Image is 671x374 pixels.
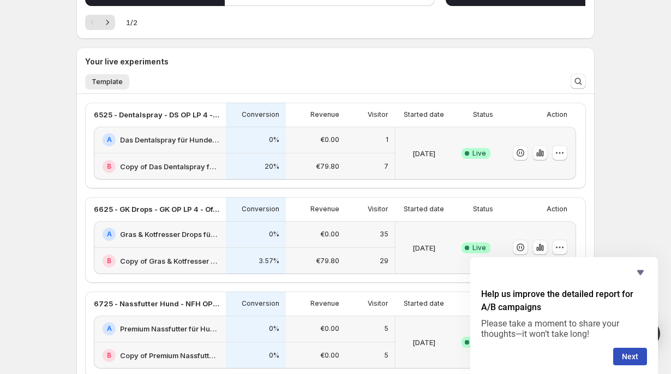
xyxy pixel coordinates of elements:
[259,257,279,265] p: 3.57%
[242,110,279,119] p: Conversion
[107,324,112,333] h2: A
[613,348,647,365] button: Next question
[472,244,486,252] span: Live
[481,318,647,339] p: Please take a moment to share your thoughts—it won’t take long!
[120,161,219,172] h2: Copy of Das Dentalspray für Hunde: Jetzt Neukunden Deal sichern!-v1
[380,257,388,265] p: 29
[120,323,219,334] h2: Premium Nassfutter für Hunde: Jetzt Neukunden Deal sichern!
[107,230,112,239] h2: A
[404,110,444,119] p: Started date
[412,242,435,253] p: [DATE]
[107,162,111,171] h2: B
[404,299,444,308] p: Started date
[107,351,111,360] h2: B
[368,205,388,213] p: Visitor
[269,135,279,144] p: 0%
[412,337,435,348] p: [DATE]
[242,299,279,308] p: Conversion
[571,74,586,89] button: Search and filter results
[316,162,339,171] p: €79.80
[320,135,339,144] p: €0.00
[94,204,219,215] p: 6625 - GK Drops - GK OP LP 4 - Offer - (1,3,6) vs. (1,3 für 2,6)
[107,257,111,265] h2: B
[310,205,339,213] p: Revenue
[269,324,279,333] p: 0%
[380,230,388,239] p: 35
[384,324,388,333] p: 5
[384,351,388,360] p: 5
[404,205,444,213] p: Started date
[85,56,169,67] h3: Your live experiments
[242,205,279,213] p: Conversion
[547,205,567,213] p: Action
[269,351,279,360] p: 0%
[265,162,279,171] p: 20%
[368,110,388,119] p: Visitor
[100,15,115,30] button: Next
[412,148,435,159] p: [DATE]
[481,266,647,365] div: Help us improve the detailed report for A/B campaigns
[320,230,339,239] p: €0.00
[473,205,493,213] p: Status
[473,110,493,119] p: Status
[120,256,219,266] h2: Copy of Gras & Kotfresser Drops für Hunde: Jetzt Neukunden Deal sichern!-v1
[368,299,388,308] p: Visitor
[310,110,339,119] p: Revenue
[310,299,339,308] p: Revenue
[320,351,339,360] p: €0.00
[384,162,388,171] p: 7
[386,135,388,144] p: 1
[120,350,219,361] h2: Copy of Premium Nassfutter für Hunde: Jetzt Neukunden Deal sichern!
[547,110,567,119] p: Action
[85,15,115,30] nav: Pagination
[126,17,137,28] span: 1 / 2
[472,149,486,158] span: Live
[320,324,339,333] p: €0.00
[269,230,279,239] p: 0%
[634,266,647,279] button: Hide survey
[94,298,219,309] p: 6725 - Nassfutter Hund - NFH OP LP 1 - Offer - Standard vs. CFO
[120,134,219,145] h2: Das Dentalspray für Hunde: Jetzt Neukunden Deal sichern!-v1
[481,288,647,314] h2: Help us improve the detailed report for A/B campaigns
[120,229,219,240] h2: Gras & Kotfresser Drops für Hunde: Jetzt Neukunden Deal sichern!-v1
[92,78,123,86] span: Template
[94,109,219,120] p: 6525 - Dentalspray - DS OP LP 4 - Offer - (1,3,6) vs. (1,3 für 2,6)
[316,257,339,265] p: €79.80
[107,135,112,144] h2: A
